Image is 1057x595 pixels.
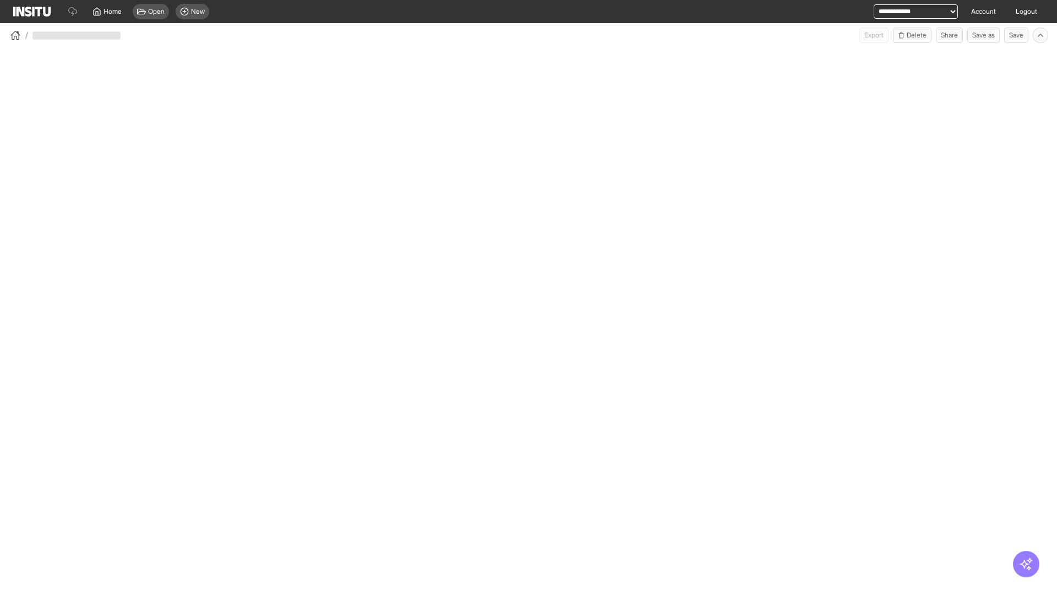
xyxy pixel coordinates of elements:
[103,7,122,16] span: Home
[13,7,51,17] img: Logo
[893,28,931,43] button: Delete
[967,28,1000,43] button: Save as
[9,29,28,42] button: /
[148,7,165,16] span: Open
[1004,28,1028,43] button: Save
[859,28,889,43] button: Export
[25,30,28,41] span: /
[936,28,963,43] button: Share
[191,7,205,16] span: New
[859,28,889,43] span: Can currently only export from Insights reports.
